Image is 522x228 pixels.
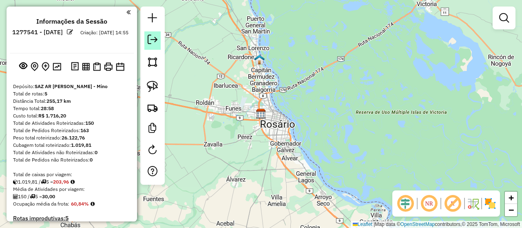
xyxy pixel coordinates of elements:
strong: 0 [95,149,97,155]
span: | [374,221,375,227]
strong: 0 [90,157,93,163]
em: Alterar nome da sessão [67,29,73,35]
strong: 26.122,76 [62,135,85,141]
a: Criar modelo [144,120,161,138]
a: Exportar sessão [144,31,161,50]
strong: 1.019,81 [71,142,91,148]
a: OpenStreetMap [400,221,435,227]
button: Visualizar Romaneio [91,61,102,73]
div: Total de caixas por viagem: [13,171,130,178]
div: Criação: [DATE] 14:55 [77,29,132,36]
strong: SAZ AR [PERSON_NAME] - Mino [35,83,108,89]
strong: 5 [44,91,47,97]
img: PA - San Lorenzo [254,54,265,65]
strong: 150 [85,120,94,126]
div: Peso total roteirizado: [13,134,130,142]
button: Disponibilidade de veículos [114,61,126,73]
img: Exibir/Ocultar setores [484,197,497,210]
button: Visualizar relatório de Roteirização [80,61,91,72]
button: Imprimir Rotas [102,61,114,73]
div: Tempo total: [13,105,130,112]
div: Depósito: [13,83,130,90]
button: Adicionar Atividades [40,60,51,73]
div: 1.019,81 / 5 = [13,178,130,186]
img: Selecionar atividades - laço [147,81,158,92]
i: Total de rotas [30,194,35,199]
button: Logs desbloquear sessão [69,60,80,73]
strong: 5 [65,215,69,222]
i: Meta Caixas/viagem: 443,82 Diferença: -239,86 [71,179,75,184]
a: Leaflet [353,221,372,227]
span: Ocultar NR [419,194,439,213]
strong: 163 [80,127,89,133]
strong: R$ 1.716,20 [38,113,66,119]
a: Nova sessão e pesquisa [144,10,161,28]
button: Centralizar mapa no depósito ou ponto de apoio [29,60,40,73]
span: Exibir rótulo [443,194,462,213]
a: Zoom out [505,204,517,216]
span: + [509,193,514,203]
div: Map data © contributors,© 2025 TomTom, Microsoft [351,221,522,228]
div: Distância Total: [13,97,130,105]
div: Total de Atividades Roteirizadas: [13,120,130,127]
h4: Rotas improdutivas: [13,215,130,222]
div: Total de rotas: [13,90,130,97]
button: Exibir sessão original [18,60,29,73]
img: Selecionar atividades - polígono [147,56,158,68]
a: Reroteirizar Sessão [144,142,161,160]
h6: 1277541 - [DATE] [12,29,63,36]
a: Zoom in [505,192,517,204]
img: Fluxo de ruas [467,197,480,210]
img: Criar rota [147,102,158,113]
i: Cubagem total roteirizado [13,179,18,184]
strong: 28:58 [41,105,54,111]
strong: 255,17 km [46,98,71,104]
strong: 60,84% [71,201,89,207]
div: Total de Pedidos Roteirizados: [13,127,130,134]
div: Custo total: [13,112,130,120]
div: Total de Atividades não Roteirizadas: [13,149,130,156]
span: Ocupação média da frota: [13,201,69,207]
strong: 30,00 [42,193,55,199]
em: Média calculada utilizando a maior ocupação (%Peso ou %Cubagem) de cada rota da sessão. Rotas cro... [91,201,95,206]
i: Total de rotas [41,179,46,184]
a: Criar rota [144,99,161,117]
h4: Informações da Sessão [36,18,107,25]
div: Total de Pedidos não Roteirizados: [13,156,130,164]
span: − [509,205,514,215]
strong: 203,96 [53,179,69,185]
div: Cubagem total roteirizado: [13,142,130,149]
a: Clique aqui para minimizar o painel [126,7,130,17]
span: Ocultar deslocamento [396,194,415,213]
i: Total de Atividades [13,194,18,199]
div: 150 / 5 = [13,193,130,200]
div: Média de Atividades por viagem: [13,186,130,193]
img: SAZ AR Rosario II - Mino [256,108,266,119]
button: Otimizar todas as rotas [51,61,63,72]
a: Exibir filtros [496,10,512,26]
